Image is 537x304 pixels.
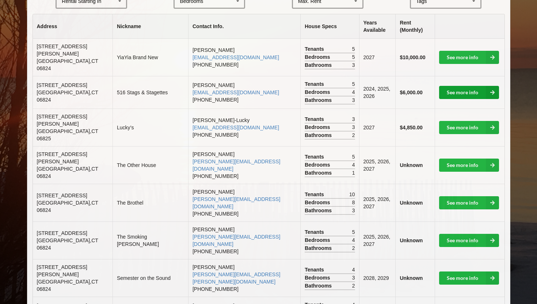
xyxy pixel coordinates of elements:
span: 5 [352,45,355,53]
a: [PERSON_NAME][EMAIL_ADDRESS][DOMAIN_NAME] [193,234,280,247]
b: Unknown [400,162,423,168]
th: Rent (Monthly) [395,14,435,39]
span: Tenants [305,45,326,53]
a: [PERSON_NAME][EMAIL_ADDRESS][DOMAIN_NAME] [193,196,280,209]
span: 4 [352,236,355,244]
td: Semester on the Sound [113,259,188,297]
a: See more info [439,196,499,209]
span: 2 [352,282,355,289]
span: 3 [352,96,355,104]
a: [EMAIL_ADDRESS][DOMAIN_NAME] [193,90,279,95]
td: The Brothel [113,184,188,221]
td: [PERSON_NAME] [PHONE_NUMBER] [188,259,300,297]
span: 5 [352,153,355,160]
th: House Specs [300,14,359,39]
span: 3 [352,207,355,214]
span: 4 [352,266,355,273]
span: Bathrooms [305,169,334,176]
b: $4,850.00 [400,125,422,130]
span: Bathrooms [305,207,334,214]
b: Unknown [400,200,423,206]
span: Bathrooms [305,61,334,69]
td: [PERSON_NAME] [PHONE_NUMBER] [188,184,300,221]
td: 2024, 2025, 2026 [359,76,396,109]
span: [GEOGRAPHIC_DATA] , CT 06825 [37,128,98,141]
span: [GEOGRAPHIC_DATA] , CT 06824 [37,166,98,179]
b: Unknown [400,275,423,281]
span: Tenants [305,228,326,236]
span: 3 [352,115,355,123]
td: 2025, 2026, 2027 [359,184,396,221]
span: Tenants [305,153,326,160]
span: [STREET_ADDRESS][PERSON_NAME] [37,114,87,127]
span: [STREET_ADDRESS] [37,82,87,88]
span: 5 [352,80,355,88]
span: Tenants [305,115,326,123]
th: Nickname [113,14,188,39]
span: 2 [352,132,355,139]
td: 2025, 2026, 2027 [359,146,396,184]
span: [STREET_ADDRESS][PERSON_NAME] [37,151,87,164]
span: 10 [349,191,355,198]
span: [STREET_ADDRESS] [37,193,87,198]
a: See more info [439,234,499,247]
span: Bedrooms [305,274,332,281]
td: [PERSON_NAME] [PHONE_NUMBER] [188,39,300,76]
span: 4 [352,161,355,168]
td: Lucky’s [113,109,188,146]
span: Bedrooms [305,199,332,206]
span: [STREET_ADDRESS][PERSON_NAME] [37,264,87,277]
span: Bathrooms [305,96,334,104]
span: 2 [352,244,355,252]
b: $10,000.00 [400,54,425,60]
span: 3 [352,61,355,69]
a: [EMAIL_ADDRESS][DOMAIN_NAME] [193,54,279,60]
td: [PERSON_NAME] [PHONE_NUMBER] [188,146,300,184]
td: 2025, 2026, 2027 [359,221,396,259]
a: See more info [439,121,499,134]
span: Bedrooms [305,88,332,96]
a: See more info [439,51,499,64]
span: Tenants [305,266,326,273]
td: 516 Stags & Stagettes [113,76,188,109]
span: [GEOGRAPHIC_DATA] , CT 06824 [37,200,98,213]
a: See more info [439,86,499,99]
span: Bathrooms [305,282,334,289]
span: 5 [352,53,355,61]
span: [STREET_ADDRESS] [37,230,87,236]
th: Contact Info. [188,14,300,39]
span: [GEOGRAPHIC_DATA] , CT 06824 [37,279,98,292]
td: 2028, 2029 [359,259,396,297]
td: [PERSON_NAME]-Lucky [PHONE_NUMBER] [188,109,300,146]
span: [GEOGRAPHIC_DATA] , CT 06824 [37,90,98,103]
span: Bedrooms [305,236,332,244]
span: Bedrooms [305,161,332,168]
span: Bedrooms [305,53,332,61]
th: Years Available [359,14,396,39]
td: The Smoking [PERSON_NAME] [113,221,188,259]
span: Bedrooms [305,123,332,131]
th: Address [33,14,113,39]
td: [PERSON_NAME] [PHONE_NUMBER] [188,221,300,259]
a: See more info [439,271,499,285]
span: [STREET_ADDRESS][PERSON_NAME] [37,43,87,57]
span: 5 [352,228,355,236]
span: [GEOGRAPHIC_DATA] , CT 06824 [37,58,98,71]
td: 2027 [359,109,396,146]
span: Tenants [305,80,326,88]
span: 8 [352,199,355,206]
td: YiaYia Brand New [113,39,188,76]
b: Unknown [400,237,423,243]
span: Bathrooms [305,132,334,139]
td: 2027 [359,39,396,76]
span: 4 [352,88,355,96]
a: [PERSON_NAME][EMAIL_ADDRESS][PERSON_NAME][DOMAIN_NAME] [193,271,280,285]
b: $6,000.00 [400,90,422,95]
span: 3 [352,274,355,281]
a: See more info [439,159,499,172]
td: The Other House [113,146,188,184]
span: Bathrooms [305,244,334,252]
span: 1 [352,169,355,176]
span: 3 [352,123,355,131]
span: [GEOGRAPHIC_DATA] , CT 06824 [37,237,98,251]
